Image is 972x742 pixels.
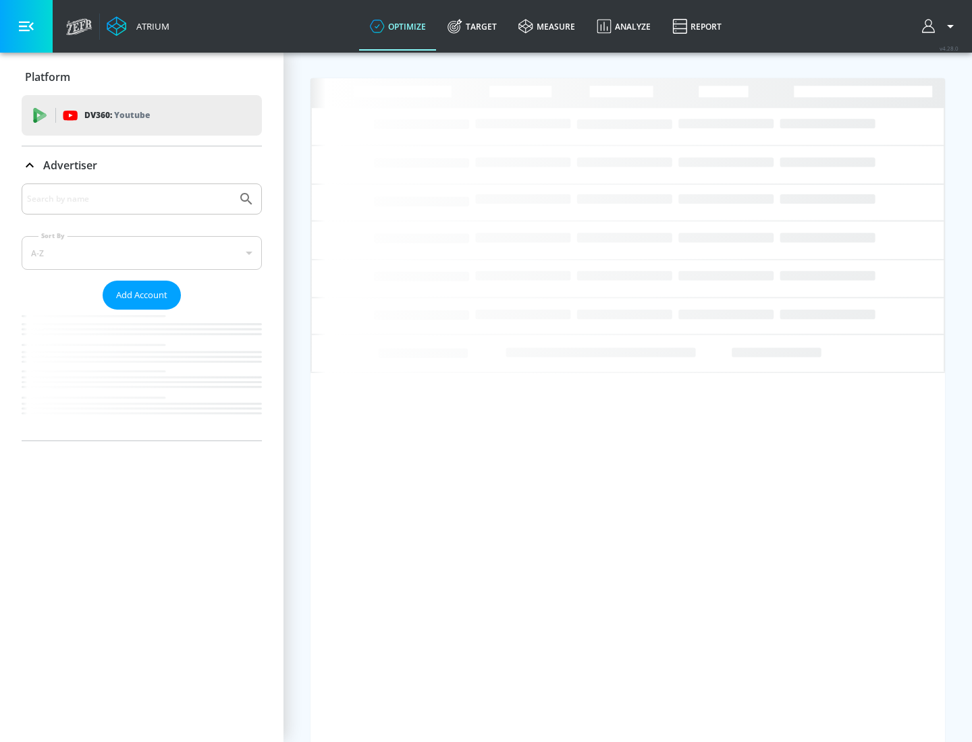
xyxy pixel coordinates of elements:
p: Platform [25,69,70,84]
a: Target [437,2,508,51]
span: Add Account [116,287,167,303]
p: Advertiser [43,158,97,173]
label: Sort By [38,231,67,240]
nav: list of Advertiser [22,310,262,440]
a: Report [661,2,732,51]
input: Search by name [27,190,232,208]
a: measure [508,2,586,51]
div: DV360: Youtube [22,95,262,136]
p: Youtube [114,108,150,122]
p: DV360: [84,108,150,123]
div: Advertiser [22,183,262,440]
a: Analyze [586,2,661,51]
a: Atrium [107,16,169,36]
div: A-Z [22,236,262,270]
span: v 4.28.0 [940,45,959,52]
a: optimize [359,2,437,51]
button: Add Account [103,281,181,310]
div: Platform [22,58,262,96]
div: Atrium [131,20,169,32]
div: Advertiser [22,146,262,184]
